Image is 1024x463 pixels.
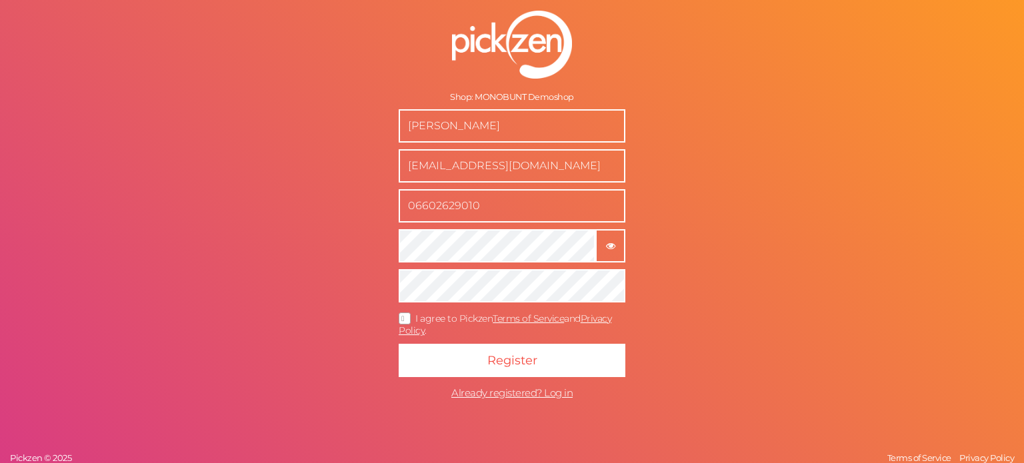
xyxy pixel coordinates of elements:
[399,344,625,377] button: Register
[452,11,572,79] img: pz-logo-white.png
[451,386,573,399] span: Already registered? Log in
[399,92,625,103] div: Shop: MONOBUNT Demoshop
[399,312,611,337] a: Privacy Policy
[399,109,625,143] input: Name
[884,452,955,463] a: Terms of Service
[487,353,537,368] span: Register
[7,452,75,463] a: Pickzen © 2025
[956,452,1017,463] a: Privacy Policy
[959,452,1014,463] span: Privacy Policy
[887,452,951,463] span: Terms of Service
[399,149,625,183] input: Business e-mail
[399,189,625,223] input: Phone
[399,312,611,337] span: I agree to Pickzen and .
[493,312,564,324] a: Terms of Service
